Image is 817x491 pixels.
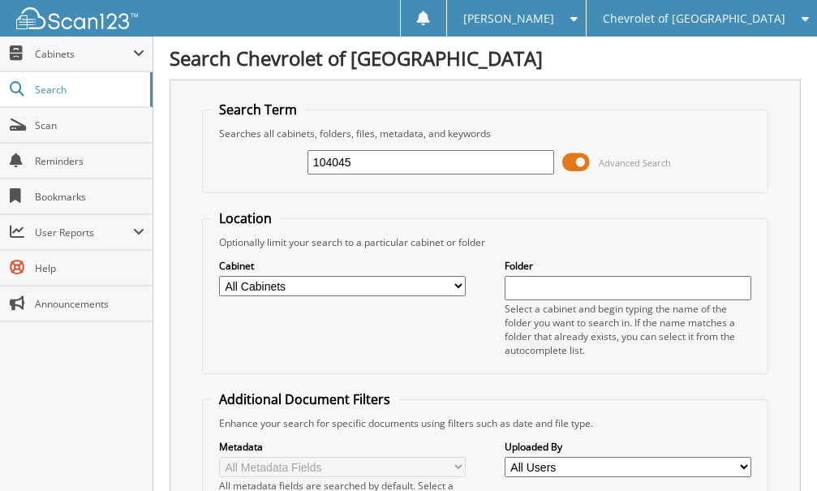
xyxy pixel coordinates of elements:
[211,390,398,408] legend: Additional Document Filters
[463,14,554,24] span: [PERSON_NAME]
[211,416,759,430] div: Enhance your search for specific documents using filters such as date and file type.
[35,47,133,61] span: Cabinets
[505,440,751,454] label: Uploaded By
[35,190,144,204] span: Bookmarks
[170,45,801,71] h1: Search Chevrolet of [GEOGRAPHIC_DATA]
[599,157,671,169] span: Advanced Search
[219,440,466,454] label: Metadata
[16,7,138,29] img: scan123-logo-white.svg
[35,226,133,239] span: User Reports
[35,118,144,132] span: Scan
[219,259,466,273] label: Cabinet
[603,14,785,24] span: Chevrolet of [GEOGRAPHIC_DATA]
[505,259,751,273] label: Folder
[35,83,142,97] span: Search
[736,413,817,491] iframe: Chat Widget
[505,302,751,357] div: Select a cabinet and begin typing the name of the folder you want to search in. If the name match...
[211,235,759,249] div: Optionally limit your search to a particular cabinet or folder
[35,154,144,168] span: Reminders
[35,297,144,311] span: Announcements
[35,261,144,275] span: Help
[211,209,280,227] legend: Location
[211,127,759,140] div: Searches all cabinets, folders, files, metadata, and keywords
[211,101,305,118] legend: Search Term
